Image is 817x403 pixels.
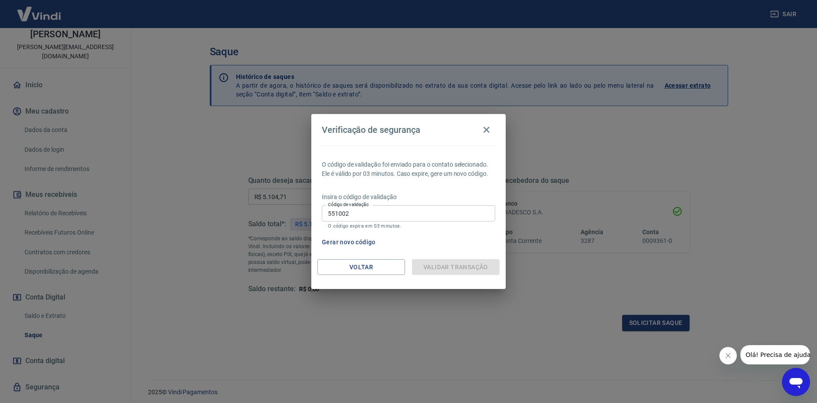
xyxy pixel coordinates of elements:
[317,259,405,275] button: Voltar
[322,160,495,178] p: O código de validação foi enviado para o contato selecionado. Ele é válido por 03 minutos. Caso e...
[328,201,369,208] label: Código de validação
[5,6,74,13] span: Olá! Precisa de ajuda?
[328,223,489,229] p: O código expira em 03 minutos.
[782,368,810,396] iframe: Botão para abrir a janela de mensagens
[322,125,420,135] h4: Verificação de segurança
[740,345,810,364] iframe: Mensagem da empresa
[719,347,737,364] iframe: Fechar mensagem
[322,193,495,202] p: Insira o código de validação
[318,234,379,250] button: Gerar novo código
